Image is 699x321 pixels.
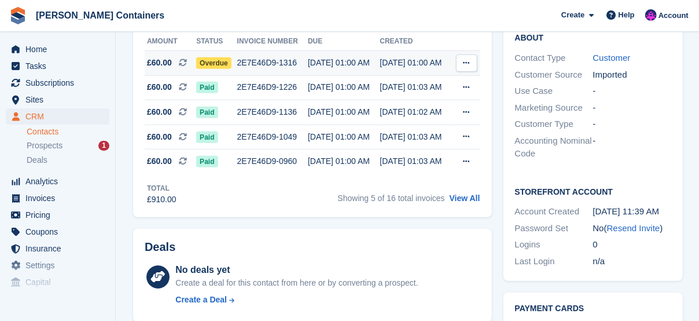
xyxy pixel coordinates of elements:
[593,134,671,160] div: -
[380,131,451,143] div: [DATE] 01:03 AM
[6,41,109,57] a: menu
[380,81,451,93] div: [DATE] 01:03 AM
[196,82,218,93] span: Paid
[6,207,109,223] a: menu
[196,32,237,51] th: Status
[147,183,176,194] div: Total
[6,257,109,273] a: menu
[645,9,657,21] img: Claire Wilson
[25,92,95,108] span: Sites
[25,257,95,273] span: Settings
[98,141,109,151] div: 1
[147,131,172,143] span: £60.00
[147,155,172,167] span: £60.00
[25,190,95,206] span: Invoices
[6,224,109,240] a: menu
[593,118,671,131] div: -
[607,223,660,233] a: Resend Invite
[308,131,380,143] div: [DATE] 01:00 AM
[380,155,451,167] div: [DATE] 01:03 AM
[25,224,95,240] span: Coupons
[196,57,231,69] span: Overdue
[147,81,172,93] span: £60.00
[25,58,95,74] span: Tasks
[196,132,218,143] span: Paid
[515,255,593,268] div: Last Login
[619,9,635,21] span: Help
[6,240,109,257] a: menu
[147,106,172,118] span: £60.00
[27,140,62,151] span: Prospects
[308,32,380,51] th: Due
[6,190,109,206] a: menu
[6,58,109,74] a: menu
[561,9,584,21] span: Create
[175,294,418,306] a: Create a Deal
[6,75,109,91] a: menu
[338,194,445,203] span: Showing 5 of 16 total invoices
[515,222,593,235] div: Password Set
[308,106,380,118] div: [DATE] 01:00 AM
[515,85,593,98] div: Use Case
[515,134,593,160] div: Accounting Nominal Code
[27,126,109,137] a: Contacts
[147,57,172,69] span: £60.00
[237,32,308,51] th: Invoice number
[25,274,95,290] span: Capital
[25,240,95,257] span: Insurance
[145,32,196,51] th: Amount
[515,304,671,313] h2: Payment cards
[515,118,593,131] div: Customer Type
[593,53,631,63] a: Customer
[175,294,227,306] div: Create a Deal
[145,240,175,254] h2: Deals
[6,92,109,108] a: menu
[9,7,27,24] img: stora-icon-8386f47178a22dfd0bd8f6a31ec36ba5ce8667c1dd55bd0f319d3a0aa187defe.svg
[237,81,308,93] div: 2E7E46D9-1226
[196,156,218,167] span: Paid
[308,57,380,69] div: [DATE] 01:00 AM
[237,155,308,167] div: 2E7E46D9-0960
[450,194,480,203] a: View All
[25,108,95,125] span: CRM
[196,107,218,118] span: Paid
[175,277,418,289] div: Create a deal for this contact from here or by converting a prospect.
[593,205,671,218] div: [DATE] 11:39 AM
[237,106,308,118] div: 2E7E46D9-1136
[593,85,671,98] div: -
[515,185,671,197] h2: Storefront Account
[147,194,176,206] div: £910.00
[308,155,380,167] div: [DATE] 01:00 AM
[27,140,109,152] a: Prospects 1
[515,101,593,115] div: Marketing Source
[515,31,671,43] h2: About
[6,173,109,189] a: menu
[593,101,671,115] div: -
[593,68,671,82] div: Imported
[6,274,109,290] a: menu
[593,255,671,268] div: n/a
[515,205,593,218] div: Account Created
[593,222,671,235] div: No
[380,32,451,51] th: Created
[658,10,689,21] span: Account
[308,81,380,93] div: [DATE] 01:00 AM
[27,155,47,166] span: Deals
[515,68,593,82] div: Customer Source
[515,238,593,251] div: Logins
[6,108,109,125] a: menu
[25,173,95,189] span: Analytics
[515,52,593,65] div: Contact Type
[380,106,451,118] div: [DATE] 01:02 AM
[25,75,95,91] span: Subscriptions
[25,207,95,223] span: Pricing
[237,131,308,143] div: 2E7E46D9-1049
[175,263,418,277] div: No deals yet
[593,238,671,251] div: 0
[27,154,109,166] a: Deals
[604,223,663,233] span: ( )
[31,6,169,25] a: [PERSON_NAME] Containers
[25,41,95,57] span: Home
[380,57,451,69] div: [DATE] 01:00 AM
[237,57,308,69] div: 2E7E46D9-1316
